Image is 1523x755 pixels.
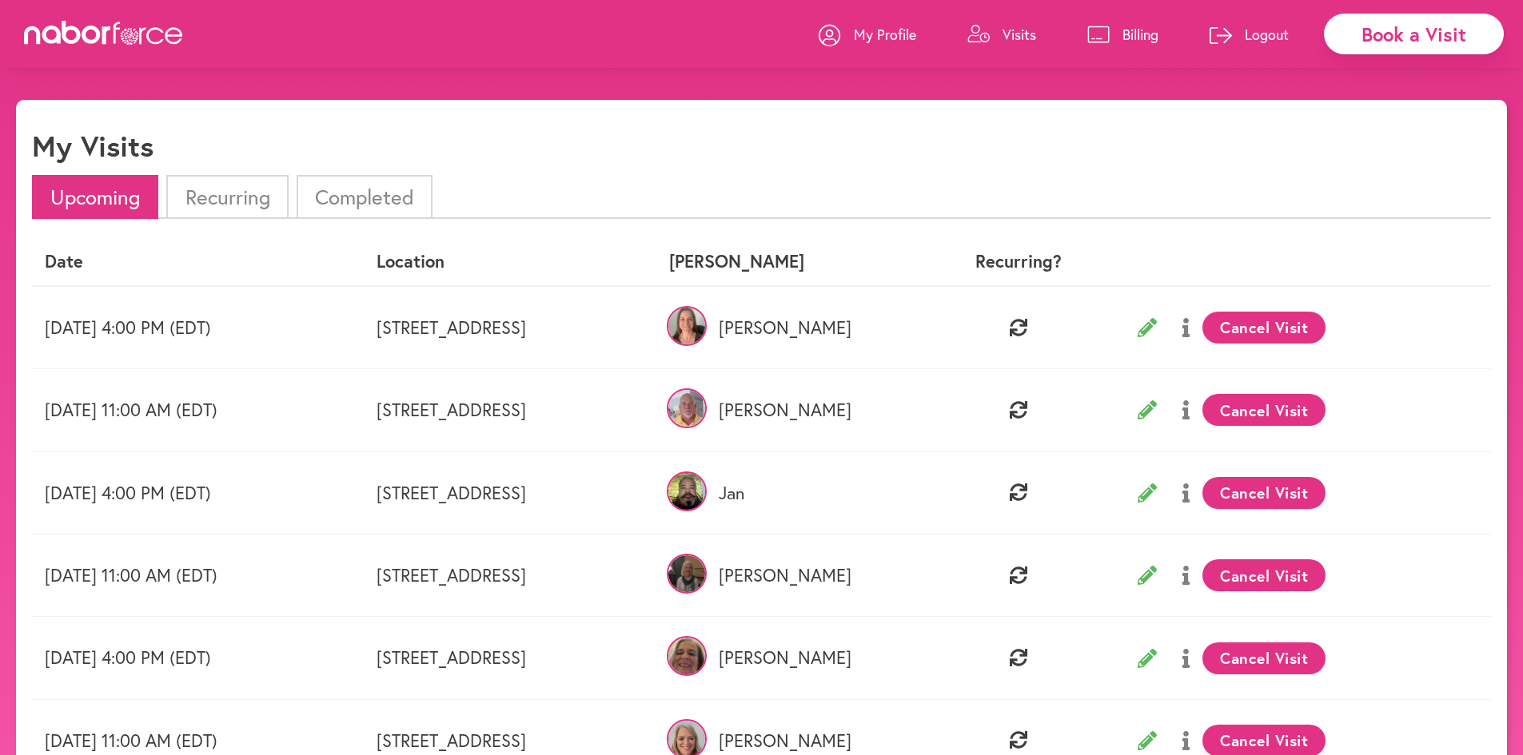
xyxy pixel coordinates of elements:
[32,369,364,451] td: [DATE] 11:00 AM (EDT)
[1202,394,1326,426] button: Cancel Visit
[667,388,707,428] img: 6WarwBjQCq9a7sexrteG
[32,238,364,285] th: Date
[1122,25,1158,44] p: Billing
[1324,14,1504,54] div: Book a Visit
[32,286,364,369] td: [DATE] 4:00 PM (EDT)
[166,175,288,219] li: Recurring
[32,451,364,534] td: [DATE] 4:00 PM (EDT)
[32,175,158,219] li: Upcoming
[1202,312,1326,344] button: Cancel Visit
[667,471,707,511] img: AYLkkhyBQLqLBtzhxy7X
[669,399,912,420] p: [PERSON_NAME]
[32,617,364,699] td: [DATE] 4:00 PM (EDT)
[364,369,656,451] td: [STREET_ADDRESS]
[1003,25,1036,44] p: Visits
[1087,10,1158,58] a: Billing
[1202,477,1326,509] button: Cancel Visit
[1202,559,1326,591] button: Cancel Visit
[669,317,912,338] p: [PERSON_NAME]
[669,647,912,668] p: [PERSON_NAME]
[364,617,656,699] td: [STREET_ADDRESS]
[669,483,912,503] p: Jan
[32,129,153,163] h1: My Visits
[364,534,656,616] td: [STREET_ADDRESS]
[1210,10,1289,58] a: Logout
[364,238,656,285] th: Location
[656,238,925,285] th: [PERSON_NAME]
[364,451,656,534] td: [STREET_ADDRESS]
[364,286,656,369] td: [STREET_ADDRESS]
[667,554,707,594] img: vsOG0ywVSHGvfvx1NRkC
[667,636,707,676] img: JemMCVCQUS3sTOm9pRaw
[669,565,912,586] p: [PERSON_NAME]
[1245,25,1289,44] p: Logout
[967,10,1036,58] a: Visits
[819,10,916,58] a: My Profile
[667,306,707,346] img: xl1XQQG9RiyRcsUQsj6u
[1202,642,1326,674] button: Cancel Visit
[32,534,364,616] td: [DATE] 11:00 AM (EDT)
[925,238,1112,285] th: Recurring?
[669,730,912,751] p: [PERSON_NAME]
[854,25,916,44] p: My Profile
[297,175,433,219] li: Completed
